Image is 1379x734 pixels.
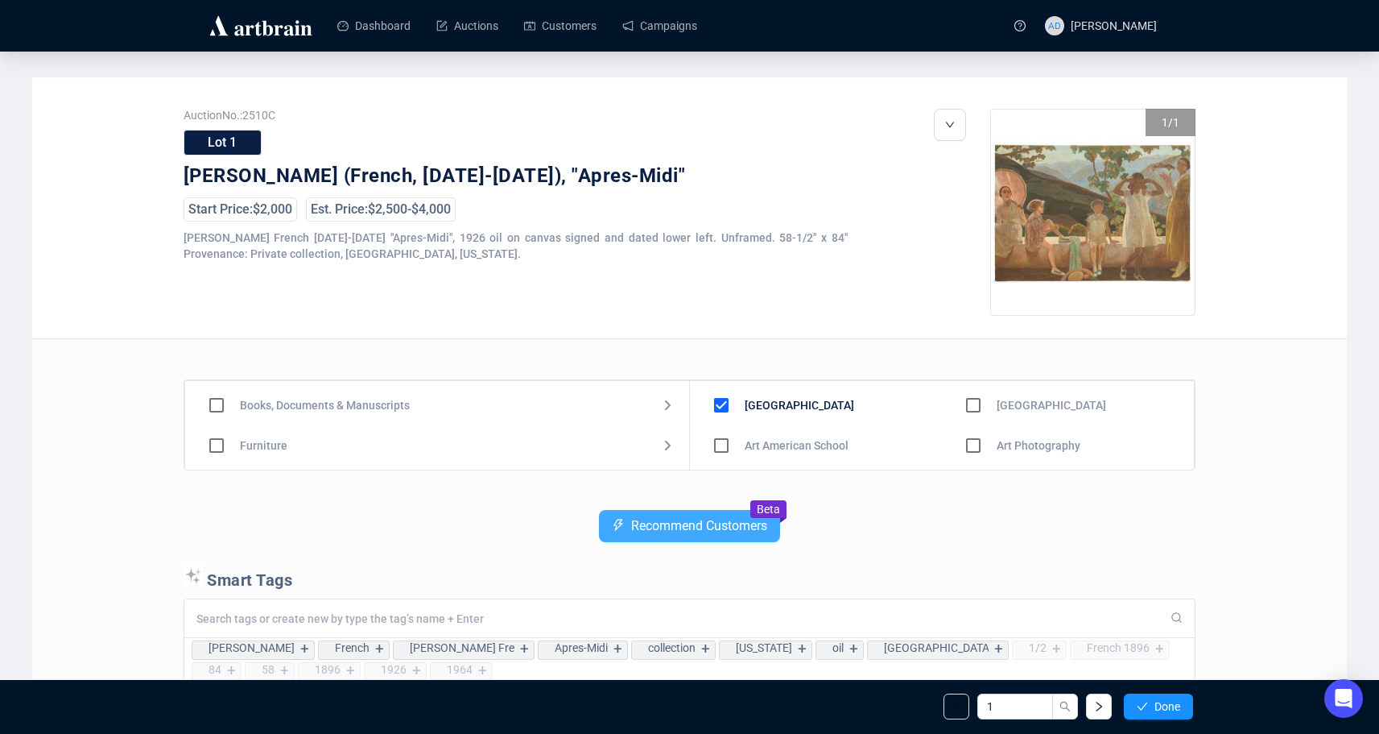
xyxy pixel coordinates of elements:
div: [GEOGRAPHIC_DATA] [745,399,854,412]
span: Recommend Customers [631,519,767,533]
div: + [697,641,715,657]
img: logo [207,13,315,39]
div: + [794,641,811,657]
div: Est. Price: $2,500 - $4,000 [306,197,456,222]
div: Books, Documents & Manuscripts [240,399,410,412]
span: / [1168,116,1173,129]
span: search [1059,701,1071,712]
div: + [845,641,863,657]
span: check [1137,701,1148,712]
span: 1 [1162,116,1168,129]
div: [GEOGRAPHIC_DATA] [997,399,1106,412]
div: Open Intercom Messenger [1324,679,1363,718]
div: + [276,663,294,679]
img: 1_1.jpg [991,110,1196,315]
div: collection [648,641,696,654]
div: + [408,663,426,679]
span: [PERSON_NAME] French [DATE]-[DATE] "Apres-Midi", 1926 oil on canvas signed and dated lower left. ... [184,231,848,260]
input: Search tags or create new by type the tag’s name + Enter [196,612,1163,626]
div: + [474,663,492,679]
div: 84 [209,663,221,676]
div: 1896 [315,663,341,676]
div: [US_STATE] [736,641,792,654]
div: French 1896 [1087,641,1150,654]
span: question-circle [1014,20,1026,31]
div: + [990,641,1008,657]
div: Apres-Midi [555,641,608,654]
a: Customers [524,5,597,47]
div: + [371,641,389,657]
a: Dashboard [337,5,411,47]
div: oil [832,641,844,654]
div: Furniture [240,439,287,452]
span: AD [1048,18,1060,33]
span: thunderbolt [612,519,625,532]
div: + [223,663,241,679]
span: Done [1154,700,1180,713]
div: + [342,663,360,679]
div: [PERSON_NAME] [209,641,295,654]
button: Done [1124,694,1193,719]
button: Recommend Customers [599,510,780,542]
div: Art American School [745,439,848,452]
div: Go to Slide 1 [991,110,1196,315]
div: 1964 [447,663,473,676]
div: [GEOGRAPHIC_DATA] [884,641,989,654]
div: French [335,641,370,654]
div: + [516,641,534,657]
div: + [609,641,627,657]
span: 1 [1173,116,1179,129]
div: + [1151,641,1169,657]
a: Auctions [436,5,498,47]
div: Art Photography [997,439,1080,452]
div: 1/2 [1029,641,1047,654]
span: down [945,120,955,130]
div: [PERSON_NAME] (French, [DATE]-[DATE]), "Apres-Midi" [184,164,799,189]
div: + [1048,641,1066,657]
span: Auction No.: 2510C [184,109,848,122]
div: + [296,641,314,657]
div: [PERSON_NAME] French [410,641,514,654]
span: [PERSON_NAME] [1071,19,1157,32]
input: Lot Number [977,694,1053,719]
div: Lot 1 [184,130,262,156]
span: Beta [757,503,780,516]
div: Start Price: $2,000 [184,197,297,222]
span: right [1093,701,1104,712]
div: 58 [262,663,275,676]
p: Smart Tags [184,566,1195,591]
a: Campaigns [622,5,697,47]
div: 1926 [381,663,407,676]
